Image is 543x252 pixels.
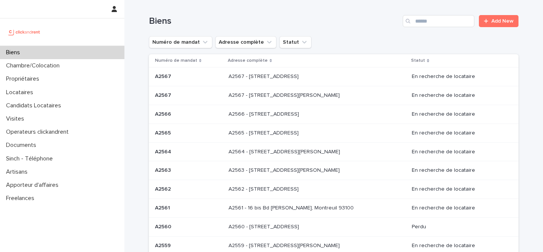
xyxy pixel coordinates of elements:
[479,15,518,27] a: Add New
[149,142,518,161] tr: A2564A2564 A2564 - [STREET_ADDRESS][PERSON_NAME]A2564 - [STREET_ADDRESS][PERSON_NAME] En recherch...
[155,166,172,174] p: A2563
[155,185,172,192] p: A2562
[412,130,506,136] p: En recherche de locataire
[3,155,59,162] p: Sinch - Téléphone
[149,161,518,180] tr: A2563A2563 A2563 - [STREET_ADDRESS][PERSON_NAME]A2563 - [STREET_ADDRESS][PERSON_NAME] En recherch...
[412,243,506,249] p: En recherche de locataire
[412,92,506,99] p: En recherche de locataire
[229,91,341,99] p: A2567 - [STREET_ADDRESS][PERSON_NAME]
[403,15,474,27] input: Search
[155,241,172,249] p: A2559
[155,57,197,65] p: Numéro de mandat
[229,147,342,155] p: A2564 - [STREET_ADDRESS][PERSON_NAME]
[3,62,66,69] p: Chambre/Colocation
[279,36,311,48] button: Statut
[412,186,506,192] p: En recherche de locataire
[149,180,518,199] tr: A2562A2562 A2562 - [STREET_ADDRESS]A2562 - [STREET_ADDRESS] En recherche de locataire
[412,205,506,211] p: En recherche de locataire
[229,72,300,80] p: A2567 - [STREET_ADDRESS]
[3,102,67,109] p: Candidats Locataires
[412,224,506,230] p: Perdu
[149,67,518,86] tr: A2567A2567 A2567 - [STREET_ADDRESS]A2567 - [STREET_ADDRESS] En recherche de locataire
[155,72,173,80] p: A2567
[229,185,300,192] p: A2562 - [STREET_ADDRESS]
[228,57,268,65] p: Adresse complète
[412,111,506,118] p: En recherche de locataire
[229,222,301,230] p: A2560 - [STREET_ADDRESS]
[229,241,341,249] p: A2559 - [STREET_ADDRESS][PERSON_NAME]
[3,75,45,82] p: Propriétaires
[3,89,39,96] p: Locataires
[491,18,514,24] span: Add New
[229,166,341,174] p: A2563 - 781 Avenue de Monsieur Teste, Montpellier 34070
[3,182,64,189] p: Apporteur d'affaires
[149,86,518,105] tr: A2567A2567 A2567 - [STREET_ADDRESS][PERSON_NAME]A2567 - [STREET_ADDRESS][PERSON_NAME] En recherch...
[229,128,300,136] p: A2565 - [STREET_ADDRESS]
[229,203,355,211] p: A2561 - 16 bis Bd [PERSON_NAME], Montreuil 93100
[155,222,173,230] p: A2560
[155,128,172,136] p: A2565
[155,91,173,99] p: A2567
[229,110,301,118] p: A2566 - [STREET_ADDRESS]
[3,128,75,136] p: Operateurs clickandrent
[412,73,506,80] p: En recherche de locataire
[149,124,518,142] tr: A2565A2565 A2565 - [STREET_ADDRESS]A2565 - [STREET_ADDRESS] En recherche de locataire
[155,203,172,211] p: A2561
[3,115,30,122] p: Visites
[155,147,173,155] p: A2564
[149,105,518,124] tr: A2566A2566 A2566 - [STREET_ADDRESS]A2566 - [STREET_ADDRESS] En recherche de locataire
[412,167,506,174] p: En recherche de locataire
[3,195,40,202] p: Freelances
[149,199,518,217] tr: A2561A2561 A2561 - 16 bis Bd [PERSON_NAME], Montreuil 93100A2561 - 16 bis Bd [PERSON_NAME], Montr...
[412,149,506,155] p: En recherche de locataire
[3,168,34,176] p: Artisans
[215,36,276,48] button: Adresse complète
[149,36,212,48] button: Numéro de mandat
[3,142,42,149] p: Documents
[411,57,425,65] p: Statut
[155,110,173,118] p: A2566
[149,217,518,236] tr: A2560A2560 A2560 - [STREET_ADDRESS]A2560 - [STREET_ADDRESS] Perdu
[3,49,26,56] p: Biens
[149,16,400,27] h1: Biens
[6,24,43,40] img: UCB0brd3T0yccxBKYDjQ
